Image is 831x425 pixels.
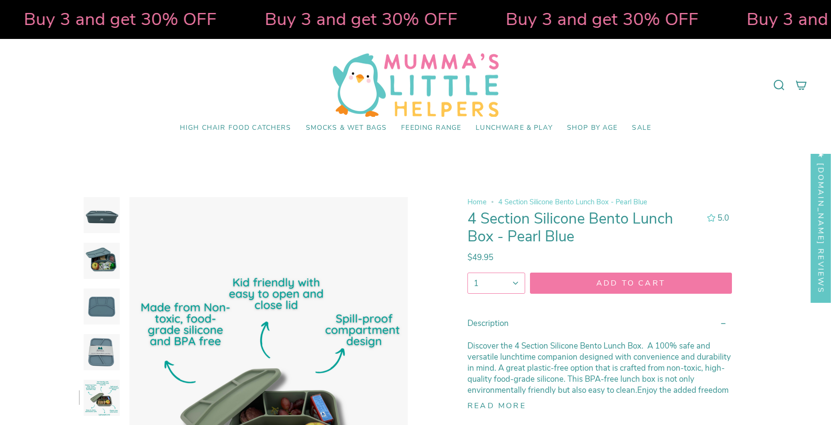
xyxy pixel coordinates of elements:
div: Click to open Judge.me floating reviews tab [811,143,831,303]
a: Smocks & Wet Bags [299,117,394,139]
span: Feeding Range [401,124,461,132]
span: Shop by Age [567,124,618,132]
span: Lunchware & Play [476,124,552,132]
img: Mumma’s Little Helpers [333,53,499,117]
button: 5.0 out of 5.0 stars [702,212,732,225]
span: 5.0 [718,212,729,224]
button: Read more [467,401,526,410]
strong: Buy 3 and get 30% OFF [24,7,217,31]
a: SALE [625,117,658,139]
strong: Buy 3 and get 30% OFF [506,7,699,31]
a: High Chair Food Catchers [173,117,299,139]
span: 4 Section Silicone Bento Lunch Box - Pearl Blue [498,197,647,207]
span: SALE [632,124,651,132]
a: Feeding Range [394,117,468,139]
button: 1 [467,273,525,294]
a: Shop by Age [560,117,625,139]
span: 1 [474,278,478,289]
span: Smocks & Wet Bags [306,124,387,132]
div: 5.0 out of 5.0 stars [707,214,716,222]
span: Add to cart [539,278,723,288]
strong: Buy 3 and get 30% OFF [265,7,458,31]
span: Enjoy the added freedom [637,385,729,396]
h1: 4 Section Silicone Bento Lunch Box - Pearl Blue [467,210,698,246]
summary: Description [467,310,732,337]
button: Add to cart [530,273,732,294]
span: reat plastic-free option that is c [511,362,624,374]
a: Home [467,197,487,207]
span: High Chair Food Catchers [180,124,291,132]
span: $49.95 [467,252,493,263]
p: Discover the 4 Section Silicone Bento Lunch Box. A 100% safe and versatile lunchtime companion de... [467,340,732,396]
a: Lunchware & Play [468,117,559,139]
